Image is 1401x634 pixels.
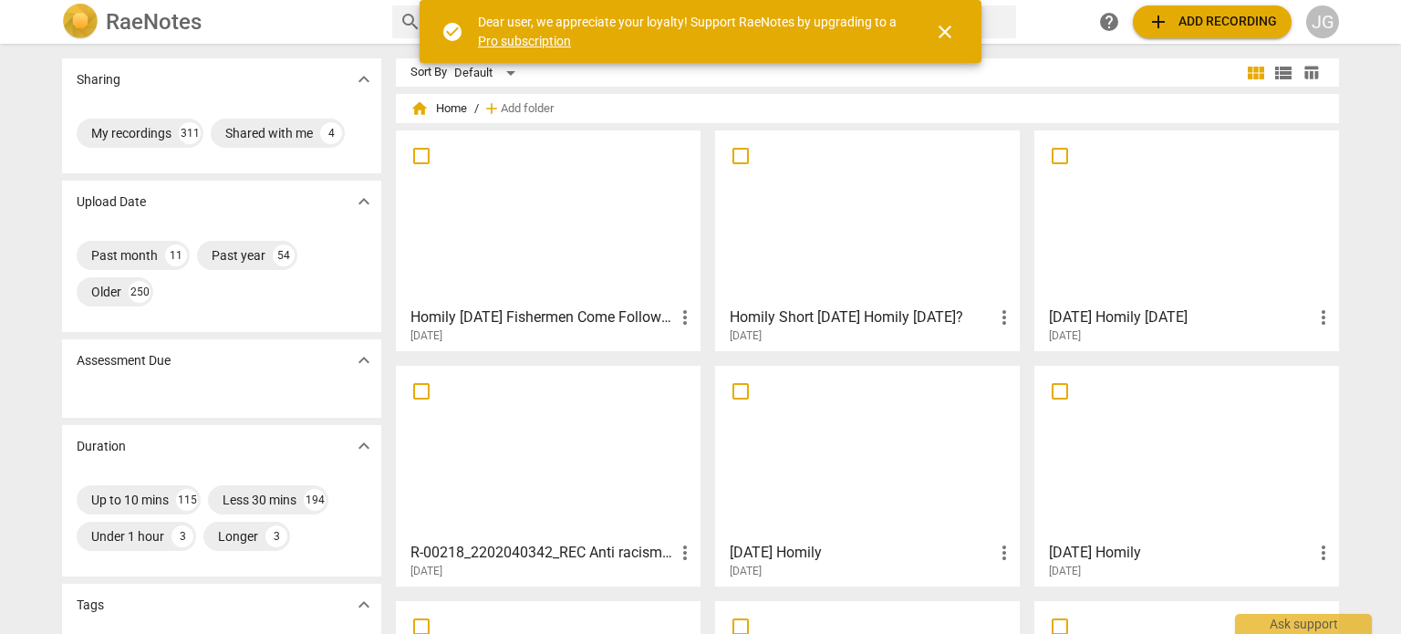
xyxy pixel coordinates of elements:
p: Tags [77,596,104,615]
h3: March 15 2009 Homily [1049,542,1313,564]
button: Tile view [1242,59,1270,87]
div: Past year [212,246,265,265]
div: 250 [129,281,150,303]
span: [DATE] [410,328,442,344]
button: Show more [350,188,378,215]
p: Sharing [77,70,120,89]
div: Up to 10 mins [91,491,169,509]
span: table_chart [1302,64,1320,81]
img: Logo [62,4,99,40]
span: [DATE] [730,328,762,344]
span: view_list [1272,62,1294,84]
span: expand_more [353,594,375,616]
h3: May 14 2022 Homily Saturday [1049,307,1313,328]
a: Help [1093,5,1126,38]
p: Assessment Due [77,351,171,370]
div: 54 [273,244,295,266]
div: 194 [304,489,326,511]
div: Less 30 mins [223,491,296,509]
span: search [400,11,421,33]
button: List view [1270,59,1297,87]
h2: RaeNotes [106,9,202,35]
h3: R-00218_2202040342_REC Anti racism workshop this morning Homily on the Beattitudes Matt 5 1 thru 16 [410,542,674,564]
span: [DATE] [1049,328,1081,344]
a: Pro subscription [478,34,571,48]
h3: Homily 1 28 2022 Fishermen Come Follow me [410,307,674,328]
p: Duration [77,437,126,456]
div: Ask support [1235,614,1372,634]
div: My recordings [91,124,171,142]
div: 11 [165,244,187,266]
span: more_vert [993,307,1015,328]
span: Home [410,99,467,118]
a: Homily Short [DATE] Homily [DATE]?[DATE] [721,137,1013,343]
a: [DATE] Homily [DATE][DATE] [1041,137,1333,343]
div: Default [454,58,522,88]
span: add [1147,11,1169,33]
span: more_vert [674,542,696,564]
span: expand_more [353,349,375,371]
span: more_vert [674,307,696,328]
div: Under 1 hour [91,527,164,546]
a: LogoRaeNotes [62,4,378,40]
h3: November 8 2015 Homily [730,542,993,564]
div: 3 [265,525,287,547]
span: more_vert [1313,542,1334,564]
span: check_circle [441,21,463,43]
span: add [483,99,501,118]
button: Show more [350,347,378,374]
span: view_module [1245,62,1267,84]
div: 3 [171,525,193,547]
span: expand_more [353,191,375,213]
div: Past month [91,246,158,265]
div: 4 [320,122,342,144]
div: Dear user, we appreciate your loyalty! Support RaeNotes by upgrading to a [478,13,901,50]
button: Close [923,10,967,54]
a: [DATE] Homily[DATE] [721,372,1013,578]
span: Add recording [1147,11,1277,33]
span: / [474,102,479,116]
span: expand_more [353,68,375,90]
span: home [410,99,429,118]
p: Upload Date [77,192,146,212]
div: Longer [218,527,258,546]
button: Upload [1133,5,1292,38]
h3: Homily Short Sat June 3 2022 Homily Pentecost? [730,307,993,328]
span: more_vert [1313,307,1334,328]
button: Show more [350,591,378,618]
a: [DATE] Homily[DATE] [1041,372,1333,578]
div: 311 [179,122,201,144]
button: Table view [1297,59,1324,87]
span: help [1098,11,1120,33]
a: Homily [DATE] Fishermen Come Follow me[DATE] [402,137,694,343]
span: [DATE] [410,564,442,579]
span: close [934,21,956,43]
a: R-00218_2202040342_REC Anti racism workshop this morning [PERSON_NAME] on the Beattitudes [PERSON... [402,372,694,578]
div: Sort By [410,66,447,79]
button: Show more [350,432,378,460]
div: Older [91,283,121,301]
div: Shared with me [225,124,313,142]
span: expand_more [353,435,375,457]
span: more_vert [993,542,1015,564]
span: Add folder [501,102,554,116]
span: [DATE] [1049,564,1081,579]
button: Show more [350,66,378,93]
span: [DATE] [730,564,762,579]
div: 115 [176,489,198,511]
button: JG [1306,5,1339,38]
